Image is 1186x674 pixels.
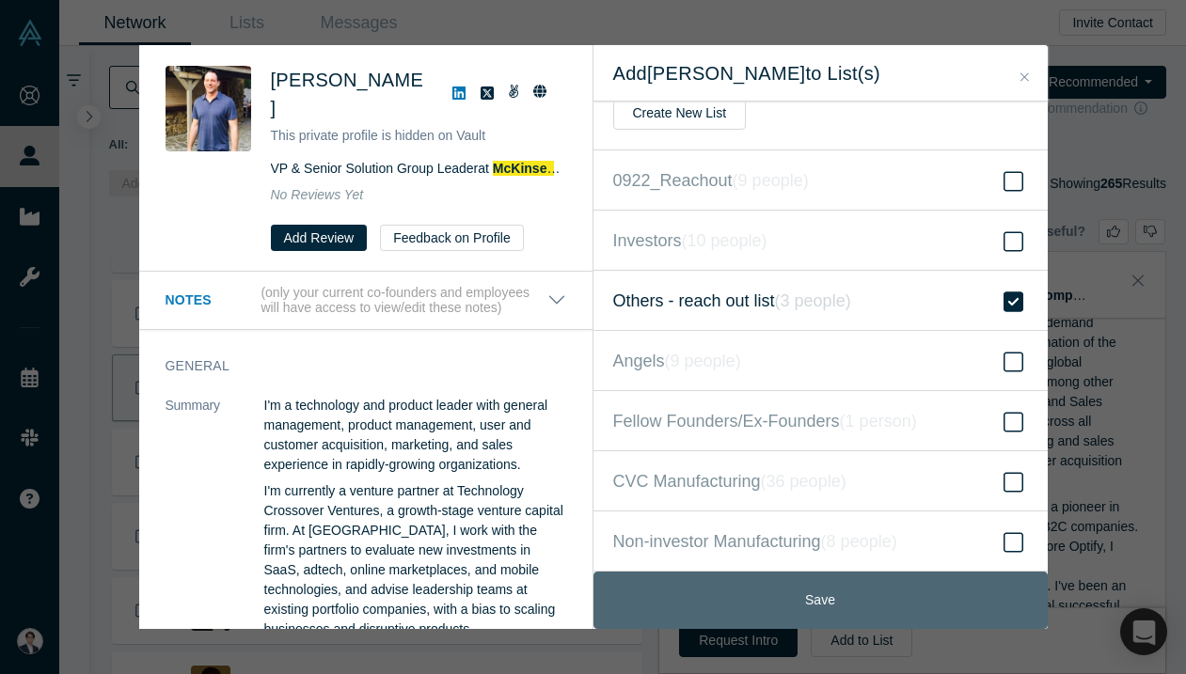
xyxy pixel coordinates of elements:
[264,481,566,639] p: I'm currently a venture partner at Technology Crossover Ventures, a growth-stage venture capital ...
[493,161,554,176] span: McKinsey
[613,528,897,555] span: Non-investor Manufacturing
[665,352,741,370] i: ( 9 people )
[613,408,917,434] span: Fellow Founders/Ex-Founders
[613,348,741,374] span: Angels
[613,227,767,254] span: Investors
[271,126,566,146] p: This private profile is hidden on Vault
[613,62,1028,85] h2: Add [PERSON_NAME] to List(s)
[271,161,628,176] span: VP & Senior Solution Group Leader at
[166,66,251,151] img: Brian Goffman's Profile Image
[613,97,747,130] button: Create New List
[1015,67,1035,88] button: Close
[166,285,566,317] button: Notes (only your current co-founders and employees will have access to view/edit these notes)
[166,356,540,376] h3: General
[271,187,364,202] span: No Reviews Yet
[613,167,809,194] span: 0922_Reachout
[840,412,917,431] i: ( 1 person )
[166,290,258,310] h3: Notes
[380,225,524,251] button: Feedback on Profile
[271,225,368,251] button: Add Review
[761,472,846,491] i: ( 36 people )
[613,288,851,314] span: Others - reach out list
[493,161,627,176] a: McKinsey& Company
[682,231,767,250] i: ( 10 people )
[733,171,809,190] i: ( 9 people )
[775,291,851,310] i: ( 3 people )
[271,70,424,118] span: [PERSON_NAME]
[593,572,1048,629] button: Save
[821,532,897,551] i: ( 8 people )
[261,285,546,317] p: (only your current co-founders and employees will have access to view/edit these notes)
[613,468,846,494] span: CVC Manufacturing
[264,396,566,475] p: I'm a technology and product leader with general management, product management, user and custome...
